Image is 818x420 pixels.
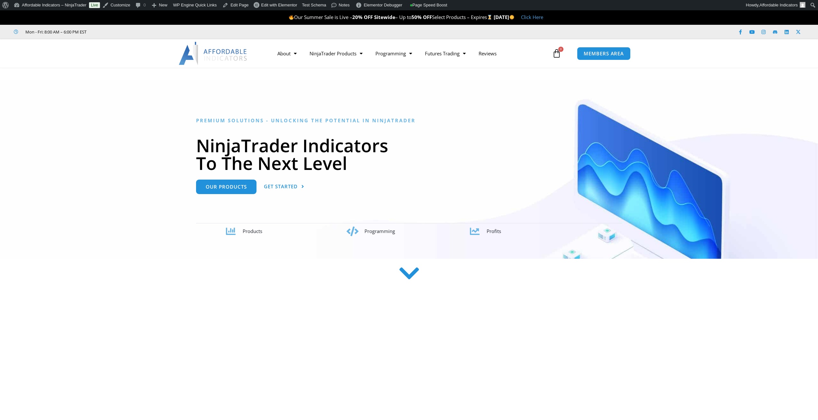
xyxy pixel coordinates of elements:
span: Mon - Fri: 8:00 AM – 6:00 PM EST [24,28,86,36]
img: LogoAI | Affordable Indicators – NinjaTrader [179,42,248,65]
a: MEMBERS AREA [577,47,631,60]
h1: NinjaTrader Indicators To The Next Level [196,136,622,172]
a: 0 [543,44,571,63]
a: Futures Trading [418,46,472,61]
span: Our Summer Sale is Live – – Up to Select Products – Expires [289,14,494,20]
iframe: Customer reviews powered by Trustpilot [95,29,192,35]
span: Get Started [264,184,298,189]
a: Programming [369,46,418,61]
a: Live [89,2,100,8]
strong: [DATE] [494,14,515,20]
a: Click Here [521,14,543,20]
span: Edit with Elementor [261,3,297,7]
span: Products [243,228,262,234]
strong: 20% OFF [352,14,373,20]
span: Our Products [206,184,247,189]
a: About [271,46,303,61]
span: 0 [558,47,563,52]
img: ⌛ [487,15,492,20]
h6: Premium Solutions - Unlocking the Potential in NinjaTrader [196,117,622,124]
a: NinjaTrader Products [303,46,369,61]
img: 🔥 [289,15,294,20]
strong: Sitewide [374,14,395,20]
span: Profits [487,228,501,234]
strong: 50% OFF [411,14,432,20]
a: Get Started [264,180,304,194]
a: Our Products [196,180,256,194]
img: 🌞 [509,15,514,20]
span: MEMBERS AREA [584,51,624,56]
span: Programming [364,228,395,234]
span: Affordable Indicators [760,3,798,7]
nav: Menu [271,46,551,61]
a: Reviews [472,46,503,61]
